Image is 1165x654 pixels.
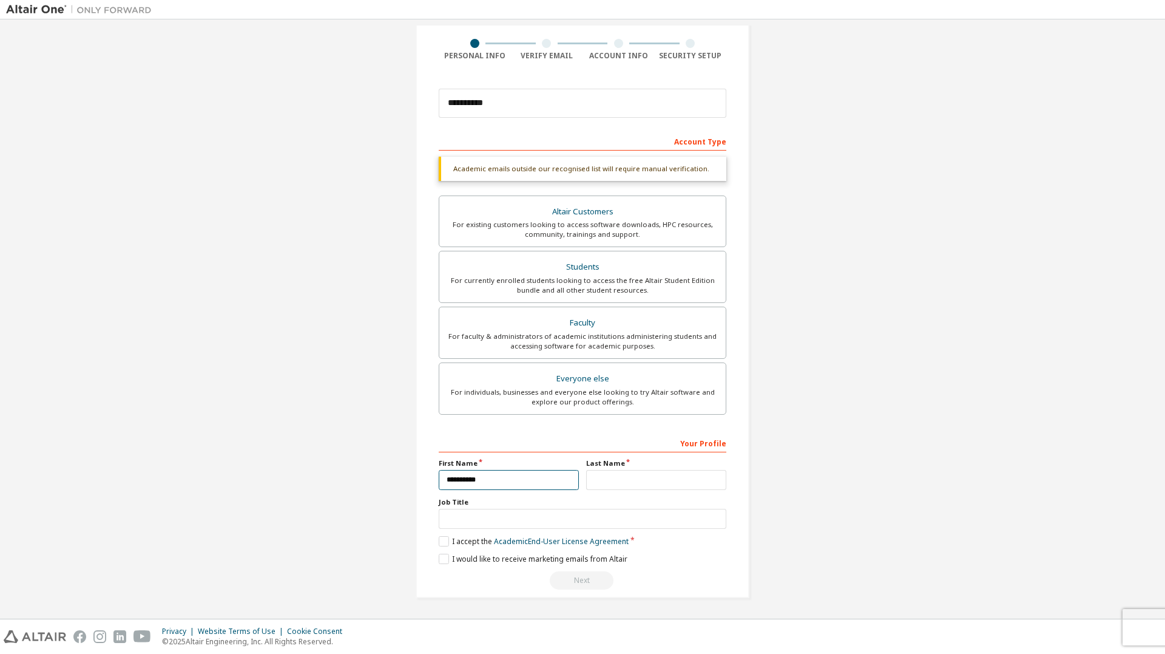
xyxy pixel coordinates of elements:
[439,51,511,61] div: Personal Info
[447,315,718,332] div: Faculty
[586,458,726,468] label: Last Name
[439,433,726,452] div: Your Profile
[655,51,727,61] div: Security Setup
[4,630,66,643] img: altair_logo.svg
[162,627,198,636] div: Privacy
[439,497,726,507] label: Job Title
[582,51,655,61] div: Account Info
[447,203,718,220] div: Altair Customers
[447,259,718,276] div: Students
[439,536,629,547] label: I accept the
[133,630,151,643] img: youtube.svg
[93,630,106,643] img: instagram.svg
[439,157,726,181] div: Academic emails outside our recognised list will require manual verification.
[439,554,627,564] label: I would like to receive marketing emails from Altair
[447,220,718,239] div: For existing customers looking to access software downloads, HPC resources, community, trainings ...
[198,627,287,636] div: Website Terms of Use
[6,4,158,16] img: Altair One
[287,627,349,636] div: Cookie Consent
[73,630,86,643] img: facebook.svg
[447,332,718,351] div: For faculty & administrators of academic institutions administering students and accessing softwa...
[511,51,583,61] div: Verify Email
[439,571,726,590] div: Read and acccept EULA to continue
[447,370,718,387] div: Everyone else
[494,536,629,547] a: Academic End-User License Agreement
[439,131,726,151] div: Account Type
[439,458,579,468] label: First Name
[447,387,718,407] div: For individuals, businesses and everyone else looking to try Altair software and explore our prod...
[447,276,718,295] div: For currently enrolled students looking to access the free Altair Student Edition bundle and all ...
[162,636,349,647] p: © 2025 Altair Engineering, Inc. All Rights Reserved.
[113,630,126,643] img: linkedin.svg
